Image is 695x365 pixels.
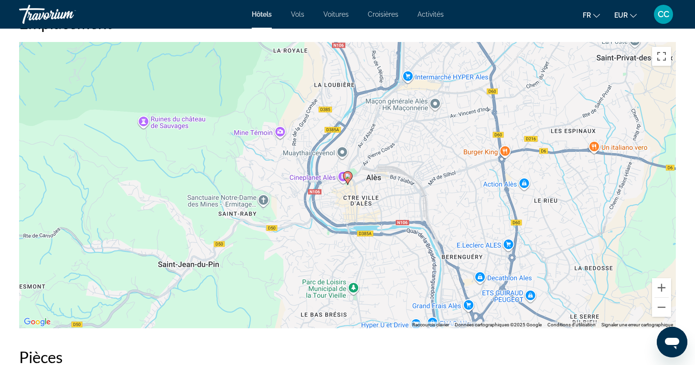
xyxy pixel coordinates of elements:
[652,47,671,66] button: Passer en plein écran
[651,4,676,24] button: User Menu
[658,10,669,19] span: CC
[547,322,596,327] a: Conditions d'utilisation (s'ouvre dans un nouvel onglet)
[614,8,637,22] button: Change currency
[252,10,272,18] a: Hôtels
[652,278,671,297] button: Zoom avant
[21,316,53,328] img: Google
[601,322,673,327] a: Signaler une erreur cartographique
[657,327,687,357] iframe: Bouton de lancement de la fenêtre de messagerie
[417,10,444,18] a: Activités
[455,322,542,327] span: Données cartographiques ©2025 Google
[652,298,671,317] button: Zoom arrière
[368,10,398,18] a: Croisières
[614,11,628,19] span: EUR
[583,8,600,22] button: Change language
[19,2,115,27] a: Travorium
[291,10,304,18] a: Vols
[21,316,53,328] a: Ouvrir cette zone dans Google Maps (dans une nouvelle fenêtre)
[583,11,591,19] span: fr
[412,322,449,328] button: Raccourcis clavier
[323,10,349,18] a: Voitures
